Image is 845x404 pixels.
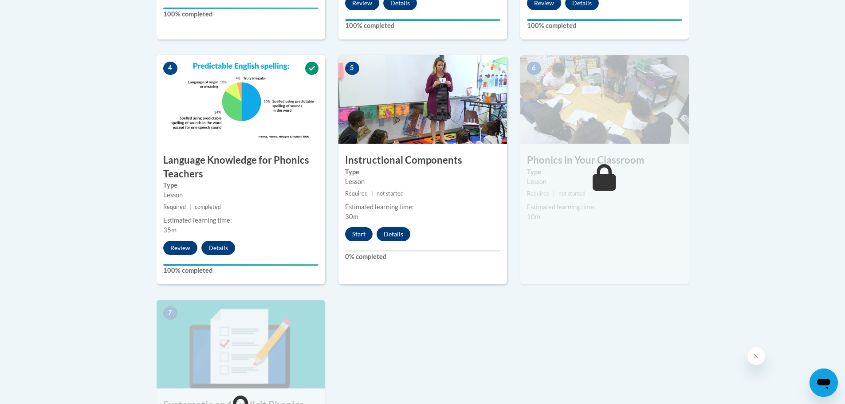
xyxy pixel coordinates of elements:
span: not started [377,190,404,197]
span: 7 [163,306,177,320]
label: 100% completed [163,9,318,19]
span: Required [163,204,186,210]
div: Estimated learning time: [527,202,682,212]
button: Details [201,241,235,255]
iframe: Button to launch messaging window [810,369,838,397]
span: 4 [163,62,177,75]
div: Lesson [527,177,682,187]
label: 100% completed [163,266,318,275]
span: 10m [527,213,540,220]
label: 100% completed [345,21,500,31]
div: Your progress [527,19,682,21]
div: Your progress [163,8,318,9]
span: | [189,204,191,210]
div: Your progress [345,19,500,21]
span: Required [527,190,550,197]
span: 6 [527,62,541,75]
div: Estimated learning time: [163,216,318,225]
label: Type [163,180,318,190]
div: Estimated learning time: [345,202,500,212]
span: 30m [345,213,358,220]
iframe: Close message [747,347,765,365]
button: Details [377,227,410,241]
img: Course Image [338,55,507,144]
h3: Instructional Components [338,153,507,167]
div: Lesson [345,177,500,187]
div: Your progress [163,264,318,266]
img: Course Image [520,55,689,144]
h3: Language Knowledge for Phonics Teachers [157,153,325,181]
span: completed [195,204,221,210]
span: 5 [345,62,359,75]
label: Type [527,167,682,177]
img: Course Image [157,300,325,388]
span: Hi. How can we help? [5,6,72,13]
button: Review [163,241,197,255]
button: Start [345,227,373,241]
span: Required [345,190,368,197]
div: Lesson [163,190,318,200]
label: 100% completed [527,21,682,31]
h3: Phonics in Your Classroom [520,153,689,167]
span: not started [558,190,586,197]
span: | [371,190,373,197]
img: Course Image [157,55,325,144]
label: 0% completed [345,252,500,262]
span: | [553,190,555,197]
span: 35m [163,226,177,234]
label: Type [345,167,500,177]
